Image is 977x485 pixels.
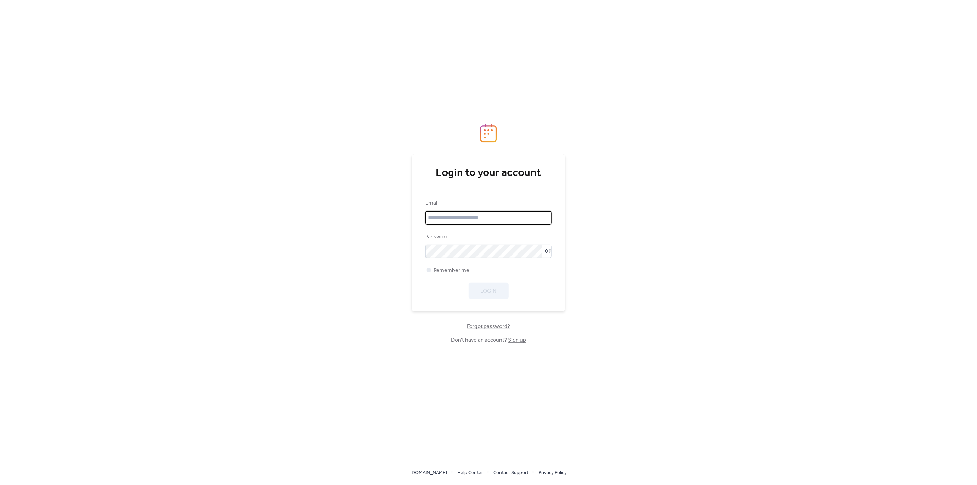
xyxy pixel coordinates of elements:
div: Password [425,233,550,241]
span: Privacy Policy [539,469,567,477]
span: Forgot password? [467,323,510,331]
a: Privacy Policy [539,468,567,477]
img: logo [480,124,497,143]
a: Contact Support [493,468,528,477]
a: Forgot password? [467,325,510,328]
div: Login to your account [425,166,552,180]
div: Email [425,199,550,207]
a: Help Center [457,468,483,477]
a: Sign up [508,335,526,346]
span: Contact Support [493,469,528,477]
span: [DOMAIN_NAME] [410,469,447,477]
span: Help Center [457,469,483,477]
span: Don't have an account? [451,336,526,345]
span: Remember me [434,267,469,275]
a: [DOMAIN_NAME] [410,468,447,477]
